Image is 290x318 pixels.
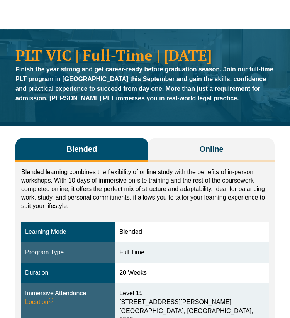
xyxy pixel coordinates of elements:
span: Online [199,144,223,154]
div: Immersive Attendance [25,289,112,311]
span: Blended [66,144,97,154]
h1: PLT VIC | Full-Time | [DATE] [15,48,275,63]
span: Location [25,298,53,307]
div: Learning Mode [25,228,112,237]
div: Duration [25,269,112,277]
div: Full Time [119,248,265,257]
strong: Finish the year strong and get career-ready before graduation season. Join our full-time PLT prog... [15,66,273,101]
div: Program Type [25,248,112,257]
div: Blended [119,228,265,237]
div: 20 Weeks [119,269,265,277]
sup: ⓘ [49,298,53,303]
p: Blended learning combines the flexibility of online study with the benefits of in-person workshop... [21,168,269,210]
